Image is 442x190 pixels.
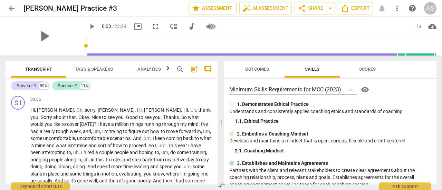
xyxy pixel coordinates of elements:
span: how [113,143,123,148]
span: I [173,178,176,183]
span: back [183,136,194,141]
span: . [89,114,92,120]
span: it's [119,178,126,183]
span: mine [35,143,46,148]
span: , [97,178,99,183]
span: day [201,157,209,162]
span: things [83,171,97,177]
span: I [97,121,100,127]
span: . [131,136,133,141]
button: AI Assessment [239,2,292,14]
span: gone [77,178,89,183]
span: more [111,164,123,169]
span: isn't [68,143,77,148]
span: and [129,150,139,155]
span: out [142,129,150,134]
span: , [91,129,93,134]
div: Speaker 2 [58,82,77,89]
span: forward [179,129,197,134]
span: in [97,171,102,177]
span: [PERSON_NAME] [37,107,74,113]
span: , [142,171,144,177]
p: 2. Embodies a Coaching Mindset [237,130,308,138]
span: In [106,157,111,162]
span: do [170,150,177,155]
span: and [150,164,160,169]
span: ? [94,121,97,127]
span: , [151,136,153,141]
span: star [192,4,200,12]
span: Transcript [25,67,52,72]
button: Show/Hide comments [202,64,213,75]
span: poorly [137,178,151,183]
span: Share [298,4,323,12]
span: , [156,143,158,148]
span: going [188,171,200,177]
span: like [54,121,61,127]
span: , [57,164,59,169]
span: to [139,114,144,120]
span: training [190,150,206,155]
span: , [71,164,73,169]
span: compare_arrows [217,181,225,189]
span: plans [30,171,43,177]
span: . [146,143,148,148]
span: that [67,114,76,120]
span: day [186,157,195,162]
span: , [200,171,202,177]
span: spend [97,164,111,169]
span: you [116,114,124,120]
span: , [182,164,184,169]
div: 1x [412,21,425,32]
span: year [178,143,188,148]
span: and [99,178,108,183]
span: back [142,157,154,162]
button: Search [175,64,186,75]
span: it's [70,178,77,183]
span: 00:06 [30,97,41,102]
span: sorry [85,107,95,113]
span: . [179,114,181,120]
span: visibility [361,86,369,94]
span: , [35,107,37,113]
div: Keyboard shortcuts [11,182,70,190]
span: from [154,157,165,162]
span: rough [56,129,70,134]
span: then [108,178,119,183]
span: Assessment [192,4,233,12]
span: Filler word [76,107,83,113]
span: running [144,121,162,127]
p: Partners with the client and relevant stakeholders to create clear agreements about the coaching ... [229,167,431,188]
span: Filler word [93,129,100,134]
span: million [115,121,130,127]
button: Picture in picture [132,20,144,33]
span: about [53,114,67,120]
span: , [201,129,203,134]
span: arrow_drop_down [326,4,335,12]
span: help [408,4,416,12]
span: . [76,114,78,120]
span: , [210,129,211,134]
div: 11% [80,82,89,89]
button: Export [338,2,373,14]
span: place [48,171,60,177]
span: I [188,143,191,148]
button: Add summary [189,64,200,75]
span: Filler word [190,107,196,113]
span: mind [188,121,199,127]
span: uncomfortable [77,136,110,141]
span: So [181,114,188,120]
span: , [100,129,102,134]
span: AI Assessment [242,4,289,12]
span: and [123,157,132,162]
span: me [202,171,208,177]
span: active [173,157,186,162]
span: doing [30,164,42,169]
span: Good [126,114,139,120]
span: you [45,121,54,127]
span: had [176,178,185,183]
span: Thanks [163,114,179,120]
span: you [144,171,153,177]
span: I'm [102,129,109,134]
div: Change speaker [11,96,25,110]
